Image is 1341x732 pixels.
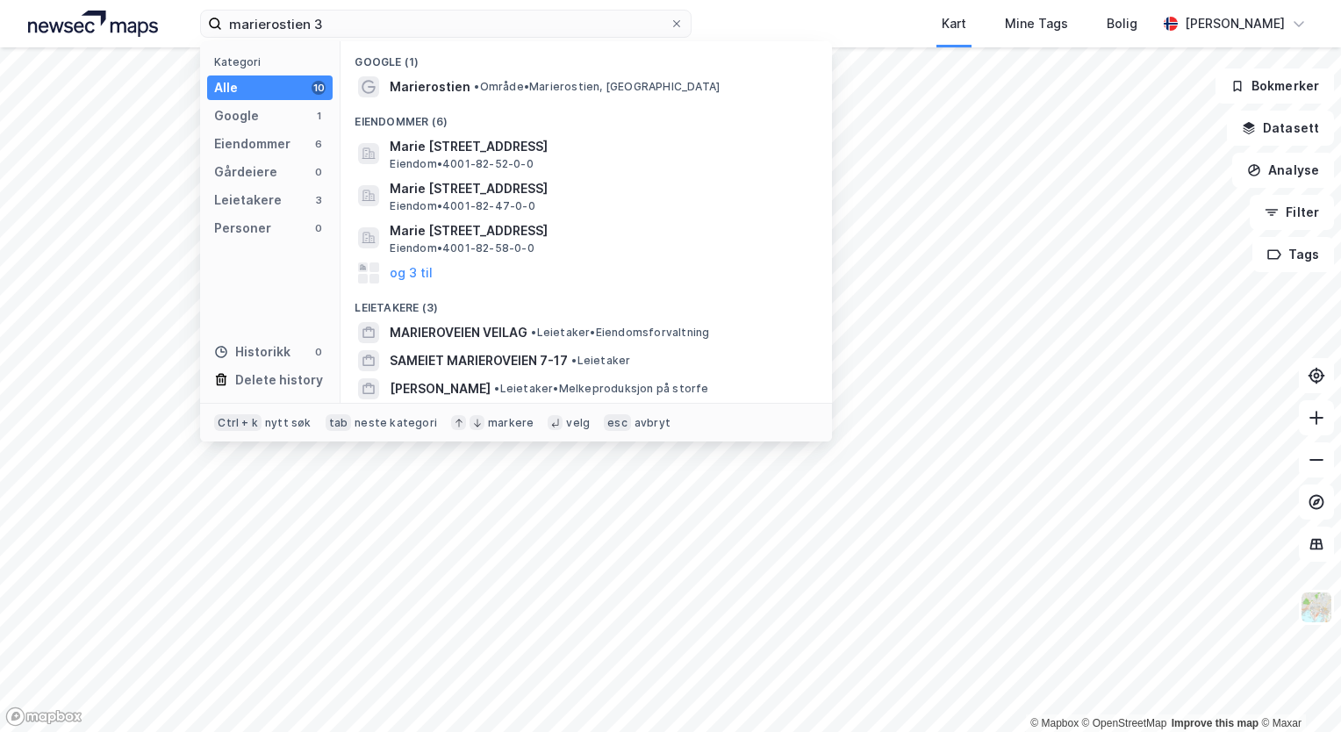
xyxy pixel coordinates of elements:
span: Marie [STREET_ADDRESS] [390,220,811,241]
div: Google (1) [341,41,832,73]
div: avbryt [635,416,670,430]
div: velg [566,416,590,430]
span: [PERSON_NAME] [390,378,491,399]
div: esc [604,414,631,432]
span: Leietaker [571,354,630,368]
div: Leietakere [214,190,282,211]
div: Leietakere (3) [341,287,832,319]
div: 10 [312,81,326,95]
div: Personer [214,218,271,239]
div: [PERSON_NAME] [1185,13,1285,34]
div: Ctrl + k [214,414,262,432]
input: Søk på adresse, matrikkel, gårdeiere, leietakere eller personer [222,11,670,37]
img: logo.a4113a55bc3d86da70a041830d287a7e.svg [28,11,158,37]
div: Eiendommer (6) [341,101,832,133]
span: • [494,382,499,395]
div: nytt søk [265,416,312,430]
div: Bolig [1107,13,1137,34]
div: Kontrollprogram for chat [1253,648,1341,732]
div: 0 [312,221,326,235]
div: Kategori [214,55,333,68]
button: og 3 til [390,262,433,283]
span: • [474,80,479,93]
div: Mine Tags [1005,13,1068,34]
div: Historikk [214,341,290,362]
span: Eiendom • 4001-82-47-0-0 [390,199,534,213]
span: Eiendom • 4001-82-58-0-0 [390,241,534,255]
button: Analyse [1232,153,1334,188]
div: tab [326,414,352,432]
iframe: Chat Widget [1253,648,1341,732]
span: SAMEIET MARIEROVEIEN 7-17 [390,350,568,371]
div: 3 [312,193,326,207]
span: Marie [STREET_ADDRESS] [390,178,811,199]
div: Gårdeiere [214,161,277,183]
span: Eiendom • 4001-82-52-0-0 [390,157,533,171]
span: Marierostien [390,76,470,97]
a: Mapbox [1030,717,1079,729]
div: 0 [312,345,326,359]
span: Leietaker • Melkeproduksjon på storfe [494,382,708,396]
button: Tags [1252,237,1334,272]
a: Improve this map [1172,717,1259,729]
div: neste kategori [355,416,437,430]
div: 1 [312,109,326,123]
div: markere [488,416,534,430]
span: Område • Marierostien, [GEOGRAPHIC_DATA] [474,80,720,94]
button: Filter [1250,195,1334,230]
div: Alle [214,77,238,98]
div: 0 [312,165,326,179]
button: Datasett [1227,111,1334,146]
img: Z [1300,591,1333,624]
div: Delete history [235,370,323,391]
div: 6 [312,137,326,151]
a: Mapbox homepage [5,707,82,727]
span: Marie [STREET_ADDRESS] [390,136,811,157]
div: Eiendommer [214,133,290,154]
span: • [571,354,577,367]
span: • [531,326,536,339]
button: Bokmerker [1216,68,1334,104]
span: MARIEROVEIEN VEILAG [390,322,527,343]
div: Google [214,105,259,126]
a: OpenStreetMap [1082,717,1167,729]
span: Leietaker • Eiendomsforvaltning [531,326,709,340]
div: Kart [942,13,966,34]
